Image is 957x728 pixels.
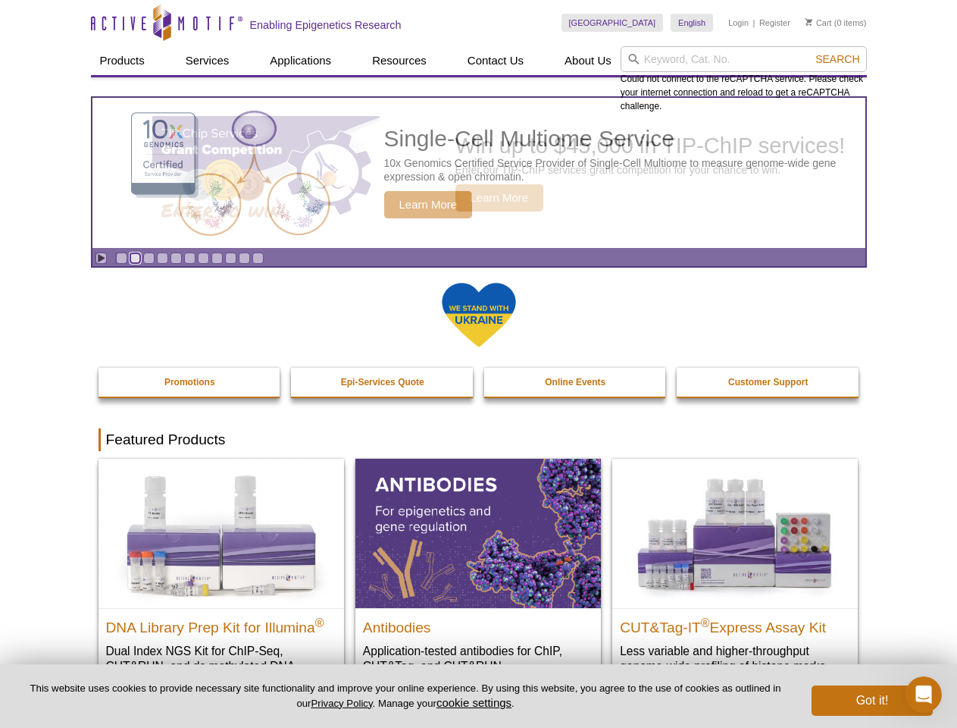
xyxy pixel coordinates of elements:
h2: Enabling Epigenetics Research [250,18,402,32]
li: (0 items) [805,14,867,32]
a: Resources [363,46,436,75]
strong: Epi-Services Quote [341,377,424,388]
a: Go to slide 5 [170,253,182,264]
h2: Antibodies [363,613,593,635]
a: Promotions [99,368,282,397]
a: Contact Us [458,46,533,75]
li: | [753,14,755,32]
a: Customer Support [677,368,860,397]
img: Your Cart [805,18,812,26]
a: Login [728,17,749,28]
iframe: Intercom live chat [905,676,942,713]
a: Go to slide 2 [130,253,141,264]
button: Search [811,52,864,66]
a: Go to slide 1 [116,253,127,264]
a: About Us [555,46,621,75]
a: English [671,14,713,32]
a: Services [177,46,239,75]
strong: Promotions [164,377,215,388]
sup: ® [315,616,324,629]
p: Dual Index NGS Kit for ChIP-Seq, CUT&RUN, and ds methylated DNA assays. [106,643,336,689]
a: Toggle autoplay [95,253,107,264]
a: Go to slide 7 [198,253,209,264]
div: Could not connect to the reCAPTCHA service. Please check your internet connection and reload to g... [621,46,867,113]
h2: CUT&Tag-IT Express Assay Kit [620,613,850,635]
sup: ® [701,616,710,629]
a: Privacy Policy [311,698,372,709]
h2: DNA Library Prep Kit for Illumina [106,613,336,635]
button: cookie settings [436,696,511,709]
strong: Online Events [545,377,605,388]
img: DNA Library Prep Kit for Illumina [99,459,344,607]
a: Go to slide 6 [184,253,195,264]
a: Products [91,46,154,75]
a: Cart [805,17,832,28]
a: Go to slide 11 [252,253,264,264]
a: Go to slide 10 [239,253,250,264]
a: Go to slide 3 [143,253,155,264]
img: All Antibodies [355,459,601,607]
a: DNA Library Prep Kit for Illumina DNA Library Prep Kit for Illumina® Dual Index NGS Kit for ChIP-... [99,459,344,704]
a: Go to slide 9 [225,253,236,264]
a: Epi-Services Quote [291,368,474,397]
a: All Antibodies Antibodies Application-tested antibodies for ChIP, CUT&Tag, and CUT&RUN. [355,459,601,689]
a: [GEOGRAPHIC_DATA] [561,14,664,32]
h2: Featured Products [99,428,859,451]
a: Go to slide 8 [211,253,223,264]
button: Got it! [812,686,933,716]
p: This website uses cookies to provide necessary site functionality and improve your online experie... [24,682,787,711]
img: CUT&Tag-IT® Express Assay Kit [612,459,858,607]
input: Keyword, Cat. No. [621,46,867,72]
img: We Stand With Ukraine [441,281,517,349]
a: Online Events [484,368,668,397]
a: CUT&Tag-IT® Express Assay Kit CUT&Tag-IT®Express Assay Kit Less variable and higher-throughput ge... [612,459,858,689]
span: Search [815,53,859,65]
p: Application-tested antibodies for ChIP, CUT&Tag, and CUT&RUN. [363,643,593,674]
a: Go to slide 4 [157,253,168,264]
a: Register [759,17,790,28]
strong: Customer Support [728,377,808,388]
p: Less variable and higher-throughput genome-wide profiling of histone marks​. [620,643,850,674]
a: Applications [261,46,340,75]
